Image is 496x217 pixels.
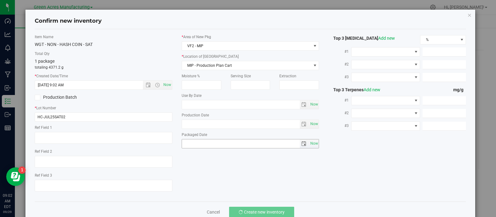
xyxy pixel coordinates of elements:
[300,120,309,129] span: select
[35,17,102,25] h4: Confirm new inventory
[328,120,351,131] label: #3
[182,54,319,59] label: Location of [GEOGRAPHIC_DATA]
[35,125,172,130] label: Ref Field 1
[182,61,311,70] span: MIP - Production Plan Cart
[35,59,55,64] span: 1 package
[309,100,319,109] span: Set Current date
[162,80,172,89] span: Set Current date
[35,41,172,48] div: WGT - NON - HASH COIN - SAT
[308,139,319,148] span: select
[328,87,380,92] span: Top 3 Terpenes
[309,120,319,129] span: Set Current date
[300,100,309,109] span: select
[453,87,466,92] span: mg/g
[309,139,319,148] span: Set Current date
[35,149,172,154] label: Ref Field 2
[420,35,458,44] span: %
[207,209,220,215] a: Cancel
[18,166,26,174] iframe: Resource center unread badge
[152,83,162,88] span: Open the time view
[35,173,172,178] label: Ref Field 3
[35,34,172,40] label: Item Name
[182,112,319,118] label: Production Date
[244,210,285,215] span: Create new inventory
[182,132,319,138] label: Packaged Date
[35,65,172,70] p: totaling 4371.2 g
[182,34,319,40] label: Area of New Pkg
[308,100,319,109] span: select
[35,51,172,57] label: Total Qty
[279,73,319,79] label: Extraction
[328,95,351,106] label: #1
[231,73,270,79] label: Serving Size
[35,94,99,101] label: Production Batch
[300,139,309,148] span: select
[328,46,351,57] label: #1
[182,73,221,79] label: Moisture %
[308,120,319,129] span: select
[328,107,351,119] label: #2
[311,61,319,70] span: select
[378,36,395,41] a: Add new
[182,42,311,50] span: VF2 - MIP
[328,59,351,70] label: #2
[364,87,380,92] a: Add new
[35,105,172,111] label: Lot Number
[182,93,319,98] label: Use By Date
[35,73,172,79] label: Created Date/Time
[6,167,25,186] iframe: Resource center
[143,83,153,88] span: Open the date view
[328,71,351,83] label: #3
[328,36,395,41] span: Top 3 [MEDICAL_DATA]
